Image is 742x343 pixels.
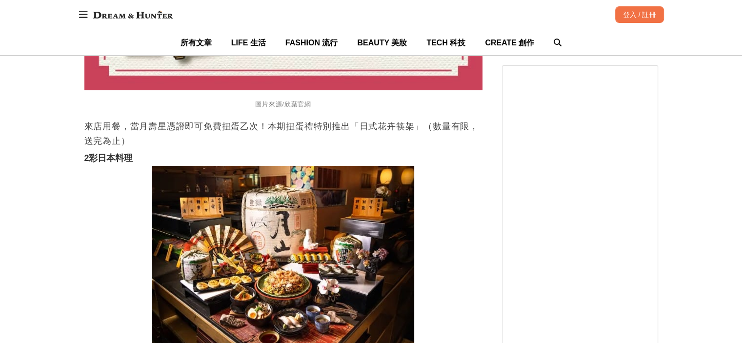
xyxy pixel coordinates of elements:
a: LIFE 生活 [231,30,266,56]
span: 圖片來源/欣葉官網 [255,101,311,108]
a: FASHION 流行 [285,30,338,56]
span: TECH 科技 [426,39,465,47]
a: CREATE 創作 [485,30,534,56]
a: TECH 科技 [426,30,465,56]
strong: 2彩日本料理 [84,153,133,163]
img: Dream & Hunter [88,6,178,23]
div: 登入 / 註冊 [615,6,664,23]
span: CREATE 創作 [485,39,534,47]
span: BEAUTY 美妝 [357,39,407,47]
span: LIFE 生活 [231,39,266,47]
p: 來店用餐，當月壽星憑證即可免費扭蛋乙次！本期扭蛋禮特別推出「日式花卉筷架」（數量有限，送完為止） [84,119,482,148]
span: FASHION 流行 [285,39,338,47]
span: 所有文章 [180,39,212,47]
a: 所有文章 [180,30,212,56]
a: BEAUTY 美妝 [357,30,407,56]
